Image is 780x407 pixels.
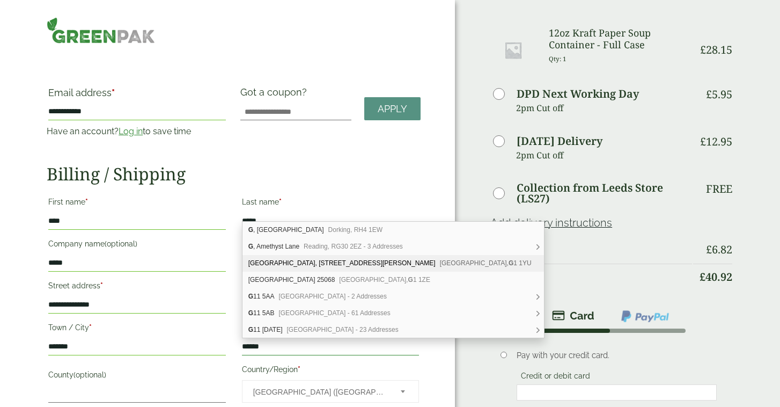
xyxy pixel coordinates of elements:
[242,380,419,403] span: Country/Region
[100,281,103,290] abbr: required
[298,365,300,374] abbr: required
[516,100,692,116] p: 2pm Cut off
[440,259,532,267] span: [GEOGRAPHIC_DATA], 1 1YU
[549,27,692,50] h3: 12oz Kraft Paper Soup Container - Full Case
[242,194,419,213] label: Last name
[73,370,106,379] span: (optional)
[242,272,544,288] div: Glasgow City Council, Po Box 25068
[517,183,692,204] label: Collection from Leeds Store (LS27)
[700,42,732,57] bdi: 28.15
[620,309,670,323] img: ppcp-gateway.png
[706,87,732,101] bdi: 5.95
[242,362,419,380] label: Country/Region
[490,264,692,290] th: Total
[48,194,225,213] label: First name
[85,198,88,206] abbr: required
[240,86,311,103] label: Got a coupon?
[105,239,137,248] span: (optional)
[700,42,706,57] span: £
[48,88,225,103] label: Email address
[304,243,403,250] span: Reading, RG30 2EZ - 3 Addresses
[706,242,712,257] span: £
[517,372,594,383] label: Credit or debit card
[248,293,253,300] b: G
[119,126,143,136] a: Log in
[700,134,706,149] span: £
[248,326,253,333] b: G
[48,367,225,386] label: County
[364,97,421,120] a: Apply
[278,293,387,300] span: [GEOGRAPHIC_DATA] - 2 Addresses
[242,305,544,322] div: G11 5AB
[706,183,732,195] p: Free
[378,103,407,115] span: Apply
[490,216,612,229] a: Add delivery instructions
[520,388,713,397] iframe: Secure card payment input frame
[706,242,732,257] bdi: 6.82
[242,222,544,238] div: G, Portland Road
[47,125,227,138] p: Have an account? to save time
[517,350,717,361] p: Pay with your credit card.
[89,323,92,332] abbr: required
[242,255,544,272] div: Premier Inn, 187 George Street
[549,55,566,63] small: Qty: 1
[278,309,390,317] span: [GEOGRAPHIC_DATA] - 61 Addresses
[517,136,602,147] label: [DATE] Delivery
[552,309,594,322] img: stripe.png
[700,134,732,149] bdi: 12.95
[48,236,225,255] label: Company name
[706,87,712,101] span: £
[253,381,386,403] span: United Kingdom (UK)
[47,164,421,184] h2: Billing / Shipping
[48,278,225,296] label: Street address
[517,89,639,99] label: DPD Next Working Day
[248,309,253,317] b: G
[242,238,544,255] div: G, Amethyst Lane
[48,320,225,338] label: Town / City
[279,198,282,206] abbr: required
[700,270,705,284] span: £
[490,237,692,263] th: VAT
[490,27,536,73] img: Placeholder
[248,243,253,250] b: G
[408,276,413,284] b: G
[242,322,544,338] div: G11 5AD
[516,147,692,163] p: 2pm Cut off
[287,326,399,333] span: [GEOGRAPHIC_DATA] - 23 Addresses
[248,226,253,234] b: G
[509,259,513,267] b: G
[339,276,430,284] span: [GEOGRAPHIC_DATA], 1 1ZE
[242,288,544,305] div: G11 5AA
[328,226,382,234] span: Dorking, RH4 1EW
[112,87,115,98] abbr: required
[700,270,732,284] bdi: 40.92
[47,17,155,43] img: GreenPak Supplies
